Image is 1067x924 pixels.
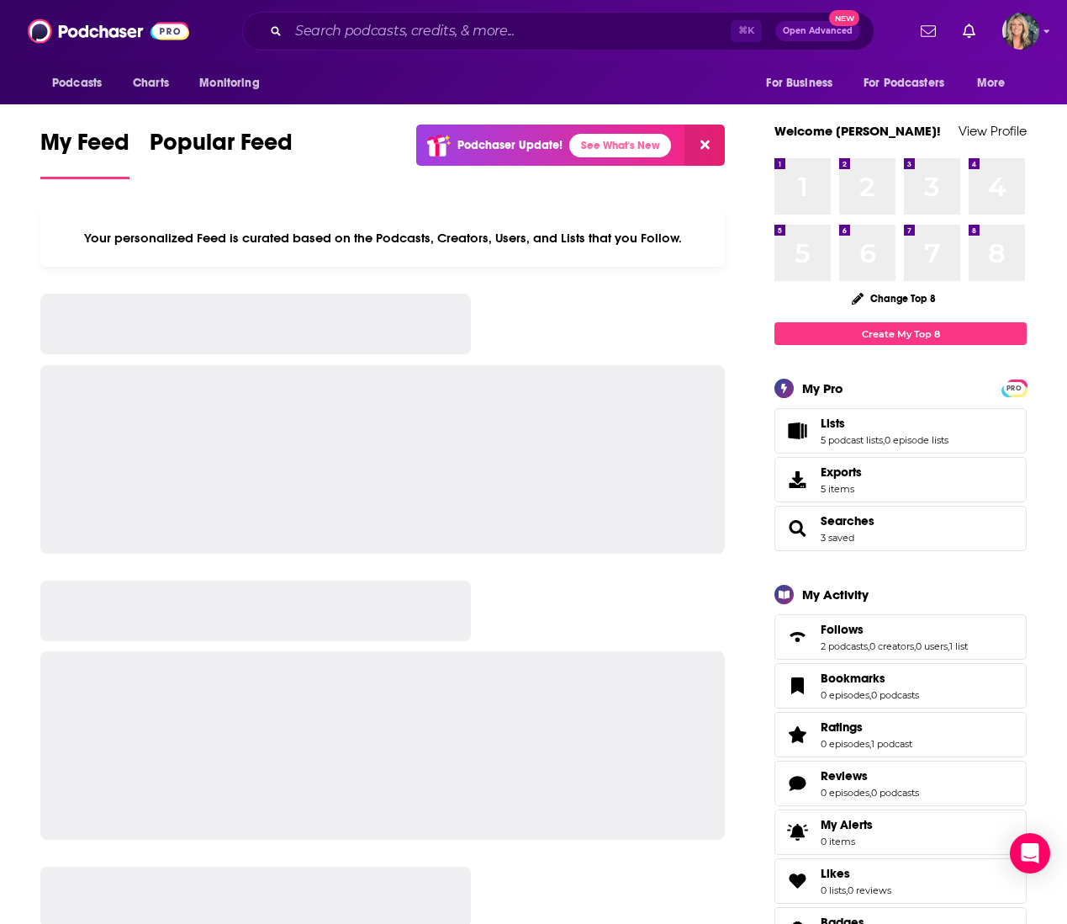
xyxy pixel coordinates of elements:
a: Welcome [PERSON_NAME]! [774,123,941,139]
input: Search podcasts, credits, & more... [288,18,731,45]
a: Lists [780,419,814,443]
span: Exports [821,465,862,480]
a: See What's New [569,134,671,157]
button: open menu [754,67,853,99]
span: My Alerts [780,820,814,844]
a: 0 episode lists [885,434,948,446]
a: 1 list [949,640,968,652]
span: Reviews [774,761,1027,806]
a: View Profile [959,123,1027,139]
a: Searches [780,517,814,540]
span: Ratings [821,720,863,735]
a: Searches [821,513,874,528]
a: 0 users [916,640,948,652]
span: 0 items [821,836,873,847]
a: 3 saved [821,532,854,544]
a: My Alerts [774,810,1027,855]
a: Reviews [780,772,814,795]
span: My Feed [40,128,129,167]
span: Ratings [774,712,1027,757]
span: Logged in as lisa.beech [1002,13,1039,50]
span: ⌘ K [731,20,762,42]
button: open menu [188,67,281,99]
span: Bookmarks [821,671,885,686]
span: , [846,884,848,896]
span: For Business [766,72,832,95]
span: Lists [774,408,1027,454]
span: Open Advanced [783,27,853,35]
a: Bookmarks [821,671,919,686]
span: Reviews [821,768,868,783]
a: 0 episodes [821,689,869,701]
button: Open AdvancedNew [775,21,860,41]
span: Follows [821,622,864,637]
span: Searches [774,506,1027,551]
p: Podchaser Update! [457,138,563,152]
a: Popular Feed [150,128,293,179]
span: 5 items [821,483,862,495]
a: Bookmarks [780,674,814,698]
span: Exports [780,468,814,491]
a: 2 podcasts [821,640,868,652]
a: Lists [821,416,948,431]
span: My Alerts [821,817,873,832]
div: Search podcasts, credits, & more... [242,12,874,50]
span: , [948,640,949,652]
span: Likes [821,866,850,881]
button: open menu [965,67,1027,99]
a: Charts [122,67,179,99]
span: PRO [1004,382,1024,395]
a: Likes [780,869,814,893]
div: Open Intercom Messenger [1010,833,1050,874]
div: Your personalized Feed is curated based on the Podcasts, Creators, Users, and Lists that you Follow. [40,210,725,267]
a: Ratings [821,720,912,735]
span: , [869,738,871,750]
img: User Profile [1002,13,1039,50]
button: open menu [40,67,124,99]
a: Exports [774,457,1027,502]
a: 0 episodes [821,738,869,750]
span: For Podcasters [864,72,944,95]
span: More [977,72,1006,95]
div: My Pro [802,380,843,396]
span: Lists [821,416,845,431]
a: Create My Top 8 [774,322,1027,345]
a: Show notifications dropdown [956,17,982,45]
a: Likes [821,866,891,881]
span: , [869,787,871,799]
span: , [868,640,869,652]
a: Follows [780,625,814,649]
span: Likes [774,858,1027,904]
a: 1 podcast [871,738,912,750]
span: , [869,689,871,701]
div: My Activity [802,587,869,603]
a: 0 podcasts [871,689,919,701]
span: Bookmarks [774,663,1027,709]
span: New [829,10,859,26]
a: 0 creators [869,640,914,652]
span: Monitoring [199,72,259,95]
a: 0 reviews [848,884,891,896]
span: Popular Feed [150,128,293,167]
a: Follows [821,622,968,637]
a: My Feed [40,128,129,179]
a: 0 lists [821,884,846,896]
img: Podchaser - Follow, Share and Rate Podcasts [28,15,189,47]
span: Podcasts [52,72,102,95]
button: Show profile menu [1002,13,1039,50]
span: , [883,434,885,446]
span: Follows [774,614,1027,660]
a: 0 podcasts [871,787,919,799]
button: open menu [853,67,969,99]
a: Reviews [821,768,919,783]
a: 0 episodes [821,787,869,799]
a: 5 podcast lists [821,434,883,446]
a: PRO [1004,381,1024,394]
button: Change Top 8 [842,288,946,309]
a: Ratings [780,723,814,746]
a: Show notifications dropdown [914,17,943,45]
